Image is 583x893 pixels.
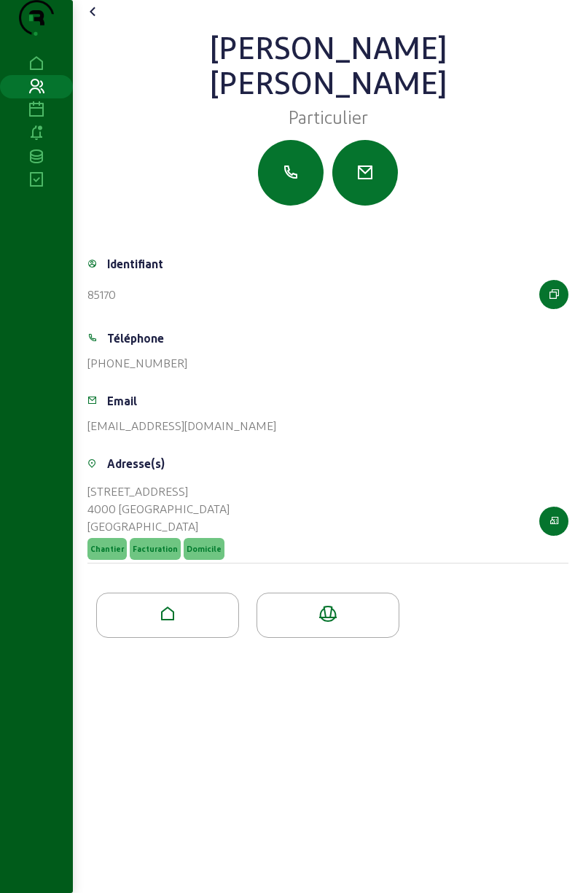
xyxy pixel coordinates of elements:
div: [PERSON_NAME] [87,64,568,99]
div: [STREET_ADDRESS] [87,483,230,500]
span: Domicile [187,544,222,554]
div: Identifiant [107,255,163,273]
div: Adresse(s) [107,455,165,472]
div: [EMAIL_ADDRESS][DOMAIN_NAME] [87,417,276,434]
div: 85170 [87,286,116,303]
div: [PHONE_NUMBER] [87,354,187,372]
div: [GEOGRAPHIC_DATA] [87,518,230,535]
div: 4000 [GEOGRAPHIC_DATA] [87,500,230,518]
span: Facturation [133,544,178,554]
div: [PERSON_NAME] [87,29,568,64]
span: Chantier [90,544,124,554]
div: Email [107,392,137,410]
div: Particulier [87,105,568,128]
div: Téléphone [107,329,164,347]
